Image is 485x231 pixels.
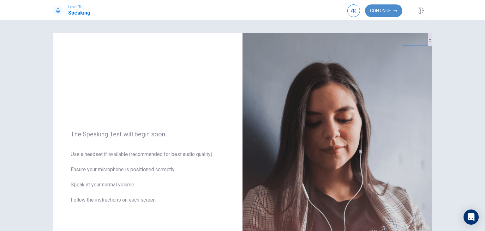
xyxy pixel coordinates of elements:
span: The Speaking Test will begin soon. [71,130,225,138]
div: Open Intercom Messenger [464,209,479,225]
span: Level Test [68,5,90,9]
button: Continue [365,4,402,17]
h1: Speaking [68,9,90,17]
span: Use a headset if available (recommended for best audio quality). Ensure your microphone is positi... [71,151,225,211]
